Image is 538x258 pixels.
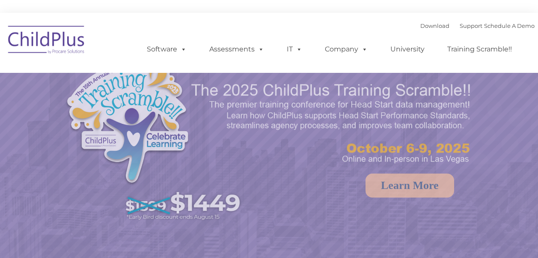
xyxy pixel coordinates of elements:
[4,20,89,63] img: ChildPlus by Procare Solutions
[420,22,535,29] font: |
[439,41,520,58] a: Training Scramble!!
[278,41,311,58] a: IT
[420,22,449,29] a: Download
[201,41,273,58] a: Assessments
[316,41,376,58] a: Company
[138,41,195,58] a: Software
[460,22,482,29] a: Support
[484,22,535,29] a: Schedule A Demo
[382,41,433,58] a: University
[366,174,454,198] a: Learn More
